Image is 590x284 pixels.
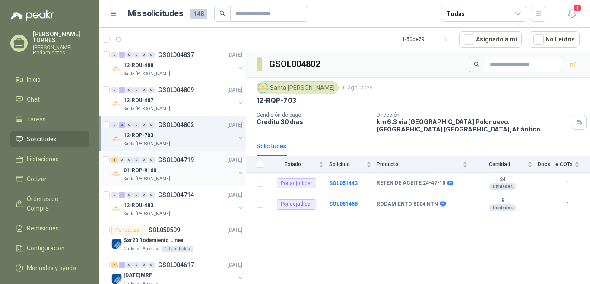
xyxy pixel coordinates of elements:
[126,192,133,198] div: 0
[119,52,125,58] div: 1
[124,105,170,112] p: Santa [PERSON_NAME]
[228,191,242,199] p: [DATE]
[329,161,365,167] span: Solicitud
[27,134,57,144] span: Solicitudes
[124,166,156,175] p: 01-RQP-9160
[158,262,194,268] p: GSOL004617
[459,31,522,48] button: Asignado a mi
[124,236,184,245] p: Ssr20 Rodamiento Lineal
[148,262,155,268] div: 0
[277,178,316,188] div: Por adjudicar
[27,95,40,104] span: Chat
[27,263,76,273] span: Manuales y ayuda
[158,122,194,128] p: GSOL004802
[228,261,242,269] p: [DATE]
[158,87,194,93] p: GSOL004809
[10,10,54,21] img: Logo peakr
[111,134,122,144] img: Company Logo
[124,70,170,77] p: Santa [PERSON_NAME]
[126,122,133,128] div: 0
[149,227,180,233] p: SOL050509
[33,31,89,43] p: [PERSON_NAME] TORRES
[99,221,246,256] a: Por cotizarSOL050509[DATE] Company LogoSsr20 Rodamiento LinealCartones America10 Unidades
[148,52,155,58] div: 0
[126,157,133,163] div: 0
[133,87,140,93] div: 0
[257,112,370,118] p: Condición de pago
[111,52,118,58] div: 0
[111,190,244,217] a: 0 1 0 0 0 0 GSOL004714[DATE] Company Logo12-RQU-483Santa [PERSON_NAME]
[111,64,122,74] img: Company Logo
[141,192,147,198] div: 0
[474,61,480,67] span: search
[10,71,89,88] a: Inicio
[111,155,244,182] a: 1 0 0 0 0 0 GSOL004719[DATE] Company Logo01-RQP-9160Santa [PERSON_NAME]
[228,86,242,94] p: [DATE]
[10,220,89,236] a: Remisiones
[10,131,89,147] a: Solicitudes
[119,192,125,198] div: 1
[228,156,242,164] p: [DATE]
[10,151,89,167] a: Licitaciones
[161,246,193,252] div: 10 Unidades
[329,201,358,207] a: SOL051458
[10,111,89,128] a: Tareas
[128,7,183,20] h1: Mis solicitudes
[27,243,65,253] span: Configuración
[111,169,122,179] img: Company Logo
[269,161,317,167] span: Estado
[133,157,140,163] div: 0
[148,157,155,163] div: 0
[257,141,286,151] div: Solicitudes
[124,211,170,217] p: Santa [PERSON_NAME]
[124,131,153,140] p: 12-RQP-703
[111,274,122,284] img: Company Logo
[124,201,153,210] p: 12-RQU-483
[555,179,580,188] b: 1
[27,115,46,124] span: Tareas
[124,246,159,252] p: Cartones America
[555,156,590,173] th: # COTs
[158,192,194,198] p: GSOL004714
[141,122,147,128] div: 0
[27,223,59,233] span: Remisiones
[111,50,244,77] a: 0 1 0 0 0 0 GSOL004837[DATE] Company Logo12-RQU-488Santa [PERSON_NAME]
[124,176,170,182] p: Santa [PERSON_NAME]
[126,52,133,58] div: 0
[377,112,568,118] p: Dirección
[119,157,125,163] div: 0
[402,32,452,46] div: 1 - 50 de 79
[158,157,194,163] p: GSOL004719
[228,226,242,234] p: [DATE]
[126,87,133,93] div: 0
[219,10,225,16] span: search
[529,31,580,48] button: No Leídos
[111,157,118,163] div: 1
[329,180,358,186] a: SOL051443
[573,4,582,12] span: 1
[190,9,207,19] span: 148
[141,262,147,268] div: 0
[111,239,122,249] img: Company Logo
[473,161,526,167] span: Cantidad
[141,52,147,58] div: 0
[133,122,140,128] div: 0
[124,96,153,105] p: 12-RQU-487
[228,51,242,59] p: [DATE]
[258,83,268,93] img: Company Logo
[111,262,118,268] div: 4
[342,84,373,92] p: 11 ago, 2025
[33,45,89,55] p: [PERSON_NAME] Rodamientos
[555,200,580,208] b: 1
[377,180,445,187] b: RETEN DE ACEITE 24-47-10
[257,118,370,125] p: Crédito 30 días
[257,81,339,94] div: Santa [PERSON_NAME]
[377,156,473,173] th: Producto
[111,99,122,109] img: Company Logo
[269,156,329,173] th: Estado
[377,201,438,208] b: RODAMIENTO 6004 NTN
[124,271,152,280] p: [DATE] MRP
[141,157,147,163] div: 0
[10,171,89,187] a: Cotizar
